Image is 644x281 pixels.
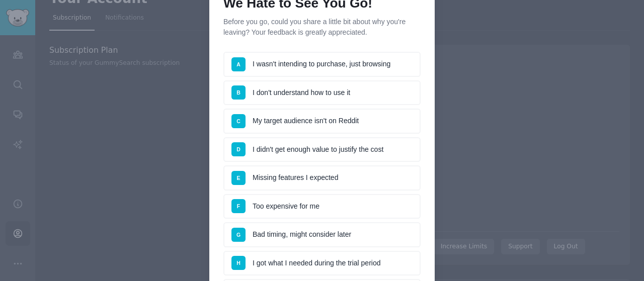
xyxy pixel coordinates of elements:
[236,61,240,67] span: A
[236,89,240,96] span: B
[223,17,421,38] p: Before you go, could you share a little bit about why you're leaving? Your feedback is greatly ap...
[236,232,240,238] span: G
[236,146,240,152] span: D
[236,118,240,124] span: C
[237,203,240,209] span: F
[236,175,240,181] span: E
[236,260,240,266] span: H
